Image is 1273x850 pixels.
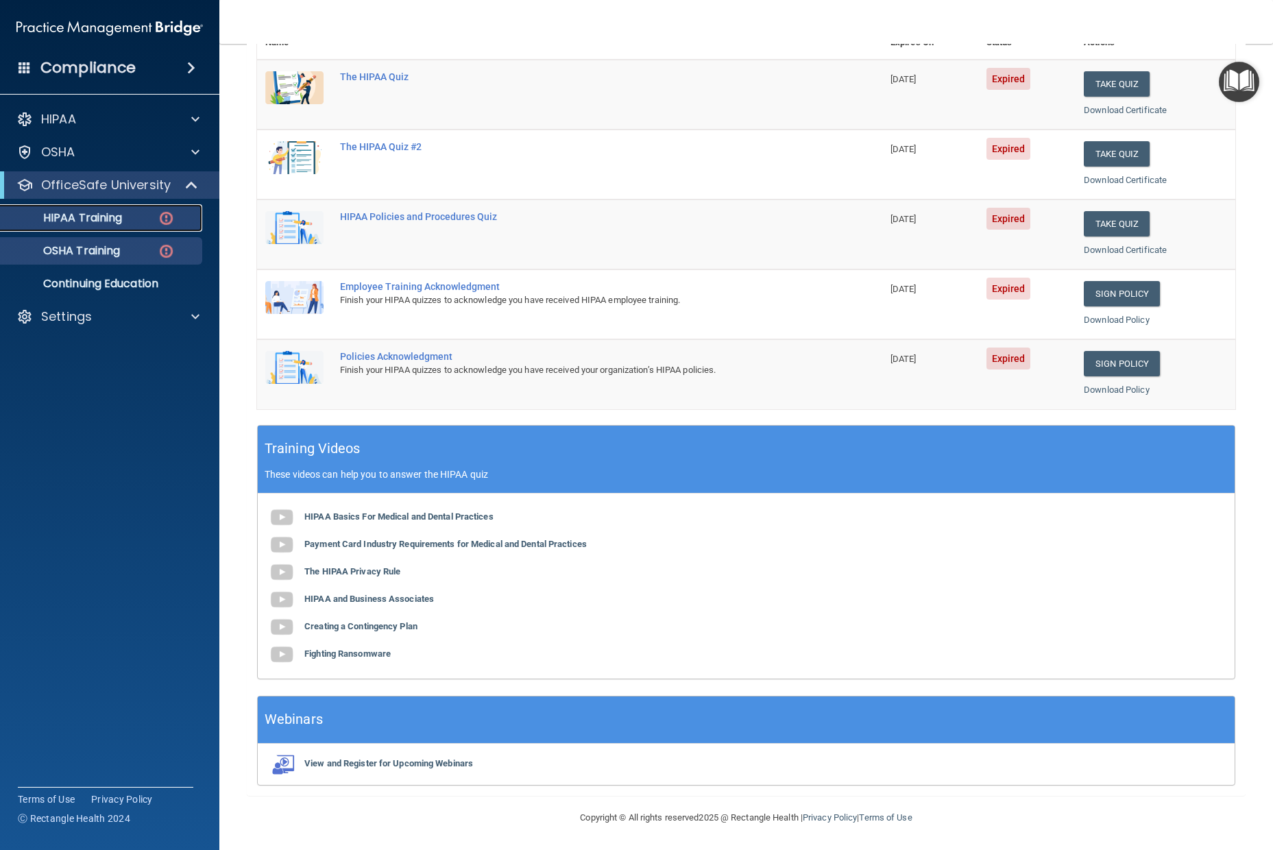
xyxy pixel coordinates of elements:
img: gray_youtube_icon.38fcd6cc.png [268,586,295,614]
p: OSHA [41,144,75,160]
a: Terms of Use [859,812,912,823]
a: Privacy Policy [91,792,153,806]
a: Download Policy [1084,315,1150,325]
div: Copyright © All rights reserved 2025 @ Rectangle Health | | [496,796,997,840]
p: Settings [41,308,92,325]
p: OSHA Training [9,244,120,258]
span: Expired [986,348,1031,369]
b: View and Register for Upcoming Webinars [304,758,473,768]
span: Expired [986,138,1031,160]
div: HIPAA Policies and Procedures Quiz [340,211,814,222]
b: Creating a Contingency Plan [304,621,417,631]
a: Terms of Use [18,792,75,806]
img: gray_youtube_icon.38fcd6cc.png [268,531,295,559]
p: These videos can help you to answer the HIPAA quiz [265,469,1228,480]
div: Finish your HIPAA quizzes to acknowledge you have received HIPAA employee training. [340,292,814,308]
a: HIPAA [16,111,199,127]
button: Take Quiz [1084,211,1150,236]
button: Open Resource Center [1219,62,1259,102]
b: The HIPAA Privacy Rule [304,566,400,576]
p: HIPAA [41,111,76,127]
span: [DATE] [890,354,917,364]
a: Privacy Policy [803,812,857,823]
a: Download Policy [1084,385,1150,395]
div: Policies Acknowledgment [340,351,814,362]
span: Expired [986,278,1031,300]
a: Sign Policy [1084,351,1160,376]
h5: Training Videos [265,437,361,461]
div: The HIPAA Quiz #2 [340,141,814,152]
img: gray_youtube_icon.38fcd6cc.png [268,614,295,641]
img: gray_youtube_icon.38fcd6cc.png [268,641,295,668]
a: OSHA [16,144,199,160]
a: Settings [16,308,199,325]
b: Payment Card Industry Requirements for Medical and Dental Practices [304,539,587,549]
span: Ⓒ Rectangle Health 2024 [18,812,130,825]
span: Expired [986,68,1031,90]
h5: Webinars [265,707,323,731]
b: Fighting Ransomware [304,648,391,659]
a: Sign Policy [1084,281,1160,306]
p: Continuing Education [9,277,196,291]
span: Expired [986,208,1031,230]
span: [DATE] [890,214,917,224]
button: Take Quiz [1084,71,1150,97]
b: HIPAA and Business Associates [304,594,434,604]
p: OfficeSafe University [41,177,171,193]
h4: Compliance [40,58,136,77]
p: HIPAA Training [9,211,122,225]
img: webinarIcon.c7ebbf15.png [268,754,295,775]
a: Download Certificate [1084,245,1167,255]
span: [DATE] [890,284,917,294]
a: Download Certificate [1084,105,1167,115]
a: Download Certificate [1084,175,1167,185]
b: HIPAA Basics For Medical and Dental Practices [304,511,494,522]
div: Employee Training Acknowledgment [340,281,814,292]
div: The HIPAA Quiz [340,71,814,82]
img: gray_youtube_icon.38fcd6cc.png [268,559,295,586]
div: Finish your HIPAA quizzes to acknowledge you have received your organization’s HIPAA policies. [340,362,814,378]
a: OfficeSafe University [16,177,199,193]
img: danger-circle.6113f641.png [158,210,175,227]
span: [DATE] [890,74,917,84]
img: danger-circle.6113f641.png [158,243,175,260]
button: Take Quiz [1084,141,1150,167]
img: gray_youtube_icon.38fcd6cc.png [268,504,295,531]
img: PMB logo [16,14,203,42]
span: [DATE] [890,144,917,154]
